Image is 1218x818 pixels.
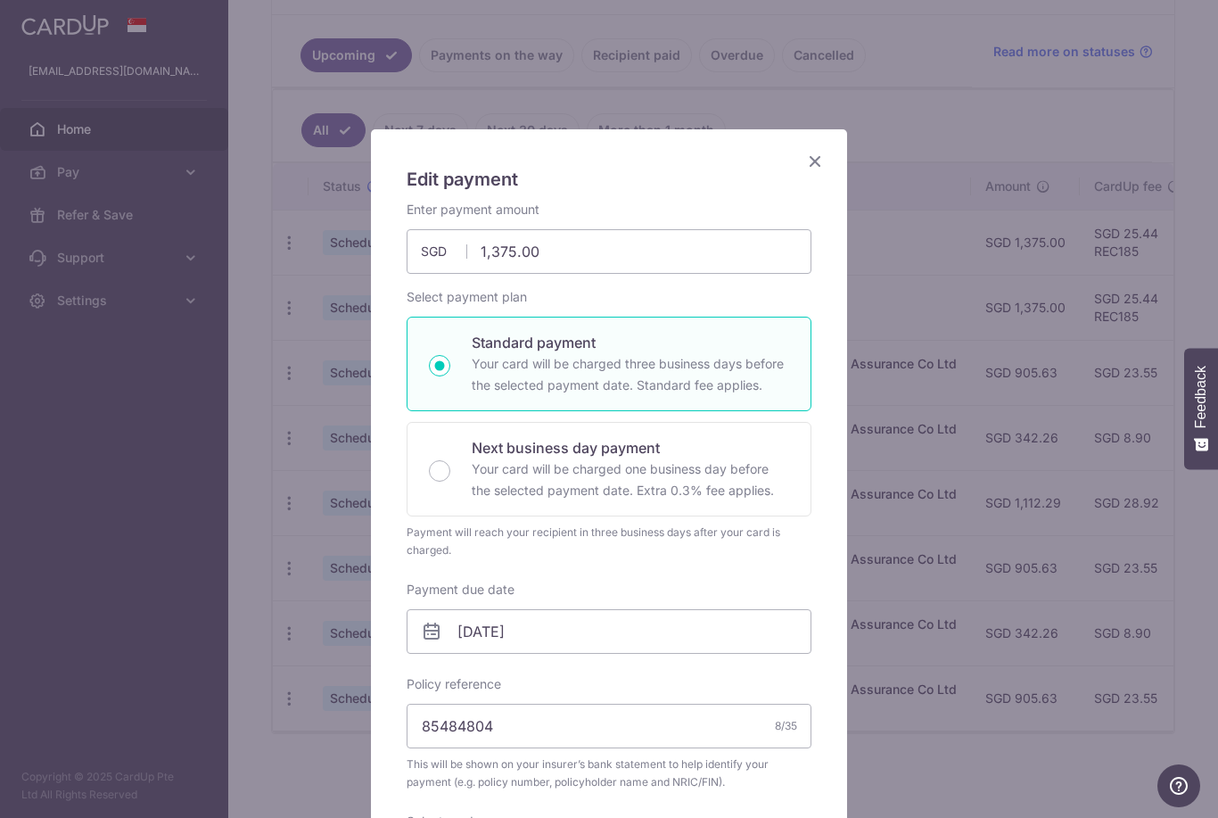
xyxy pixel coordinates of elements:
p: Next business day payment [472,437,789,459]
input: 0.00 [407,229,811,274]
button: Feedback - Show survey [1184,348,1218,469]
label: Policy reference [407,675,501,693]
input: DD / MM / YYYY [407,609,811,654]
span: SGD [421,243,467,260]
span: This will be shown on your insurer’s bank statement to help identify your payment (e.g. policy nu... [407,756,811,791]
iframe: Opens a widget where you can find more information [1157,764,1200,809]
label: Payment due date [407,581,514,599]
p: Your card will be charged one business day before the selected payment date. Extra 0.3% fee applies. [472,459,789,501]
p: Standard payment [472,332,789,353]
p: Your card will be charged three business days before the selected payment date. Standard fee appl... [472,353,789,396]
span: Feedback [1193,366,1209,428]
label: Select payment plan [407,288,527,306]
div: Payment will reach your recipient in three business days after your card is charged. [407,524,811,559]
label: Enter payment amount [407,201,539,219]
div: 8/35 [775,717,797,735]
button: Close [804,151,826,172]
h5: Edit payment [407,165,811,194]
